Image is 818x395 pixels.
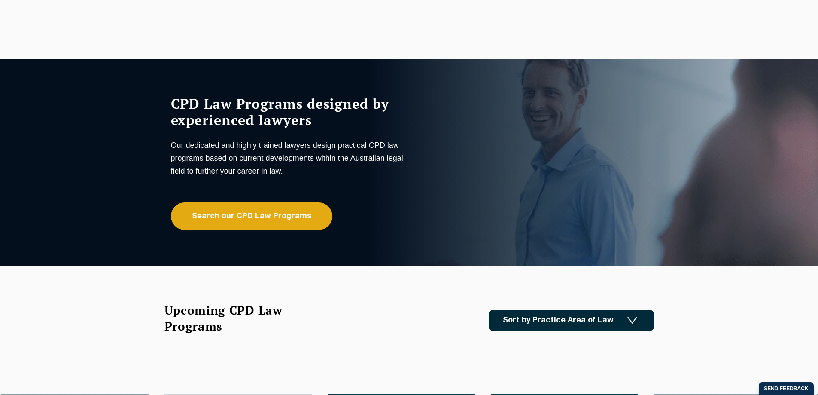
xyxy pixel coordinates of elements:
a: Search our CPD Law Programs [171,202,332,230]
img: Icon [627,317,637,324]
h2: Upcoming CPD Law Programs [164,302,304,334]
p: Our dedicated and highly trained lawyers design practical CPD law programs based on current devel... [171,139,407,178]
a: Sort by Practice Area of Law [489,310,654,331]
h1: CPD Law Programs designed by experienced lawyers [171,95,407,128]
